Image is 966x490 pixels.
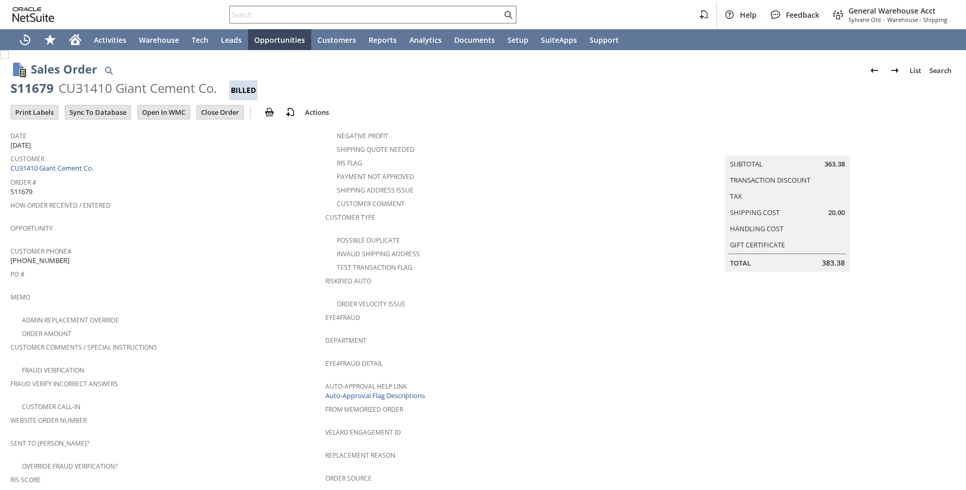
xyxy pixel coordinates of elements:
[889,64,901,77] img: Next
[409,35,442,45] span: Analytics
[254,35,305,45] span: Opportunities
[69,33,81,46] svg: Home
[10,178,37,187] a: Order #
[730,208,780,217] a: Shipping Cost
[325,428,401,437] a: Velaro Engagement ID
[10,379,118,388] a: Fraud Verify Incorrect Answers
[22,462,117,471] a: Override Fraud Verification?
[454,35,495,45] span: Documents
[828,208,845,218] span: 20.00
[311,29,362,50] a: Customers
[22,316,119,325] a: Admin Replacement Override
[824,159,845,169] span: 363.38
[10,439,89,448] a: Sent to [PERSON_NAME]?
[229,80,257,100] div: Billed
[448,29,501,50] a: Documents
[362,29,403,50] a: Reports
[905,62,925,79] a: List
[325,474,372,483] a: Order Source
[883,16,885,23] span: -
[868,64,880,77] img: Previous
[403,29,448,50] a: Analytics
[325,359,383,368] a: Eye4Fraud Detail
[10,154,44,163] a: Customer
[740,10,757,20] span: Help
[337,263,413,272] a: Test Transaction Flag
[139,35,179,45] span: Warehouse
[325,405,403,414] a: From Memorized Order
[10,132,27,140] a: Date
[13,29,38,50] a: Recent Records
[10,475,41,484] a: RIS Score
[10,187,32,197] span: S11679
[325,451,395,460] a: Replacement reason
[58,80,217,97] div: CU31410 Giant Cement Co.
[337,236,400,245] a: Possible Duplicate
[10,256,69,266] span: [PHONE_NUMBER]
[10,343,157,352] a: Customer Comments / Special Instructions
[11,105,58,119] input: Print Labels
[730,240,785,249] a: Gift Certificate
[10,293,30,302] a: Memo
[31,61,97,78] h1: Sales Order
[221,35,242,45] span: Leads
[63,29,88,50] a: Home
[590,35,619,45] span: Support
[13,7,54,22] svg: logo
[325,213,375,222] a: Customer Type
[185,29,215,50] a: Tech
[88,29,133,50] a: Activities
[325,391,425,400] a: Auto-Approval Flag Descriptions
[730,192,742,201] a: Tax
[38,29,63,50] div: Shortcuts
[301,107,333,117] a: Actions
[501,29,535,50] a: Setup
[215,29,248,50] a: Leads
[22,402,80,411] a: Customer Call-in
[337,145,415,154] a: Shipping Quote Needed
[730,224,783,233] a: Handling Cost
[730,175,810,185] a: Transaction Discount
[19,33,31,46] svg: Recent Records
[197,105,243,119] input: Close Order
[22,329,72,338] a: Order Amount
[10,416,87,425] a: Website Order Number
[10,224,53,233] a: Opportunity
[337,159,362,168] a: RIS flag
[325,277,371,285] a: Riskified Auto
[849,6,947,16] span: General Warehouse Acct
[541,35,577,45] span: SuiteApps
[65,105,131,119] input: Sync To Database
[10,247,72,256] a: Customer Phone#
[730,258,751,268] a: Total
[263,106,276,118] img: print.svg
[725,139,850,156] caption: Summary
[925,62,956,79] a: Search
[325,382,407,391] a: Auto-Approval Help Link
[337,186,414,195] a: Shipping Address Issue
[337,132,388,140] a: Negative Profit
[369,35,397,45] span: Reports
[849,16,881,23] span: Sylvane Old
[730,159,763,169] a: Subtotal
[248,29,311,50] a: Opportunities
[230,8,502,21] input: Search
[44,33,56,46] svg: Shortcuts
[887,16,947,23] span: Warehouse - Shipping
[284,106,297,118] img: add-record.svg
[508,35,528,45] span: Setup
[337,199,405,208] a: Customer Comment
[583,29,625,50] a: Support
[138,105,190,119] input: Open In WMC
[325,313,360,322] a: Eye4Fraud
[337,300,406,308] a: Order Velocity Issue
[10,140,31,150] span: [DATE]
[337,172,414,181] a: Payment not approved
[22,366,84,375] a: Fraud Verification
[337,249,420,258] a: Invalid Shipping Address
[535,29,583,50] a: SuiteApps
[10,163,96,173] a: CU31410 Giant Cement Co.
[10,201,111,210] a: How Order Received / Entered
[325,336,367,345] a: Department
[10,270,25,279] a: PO #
